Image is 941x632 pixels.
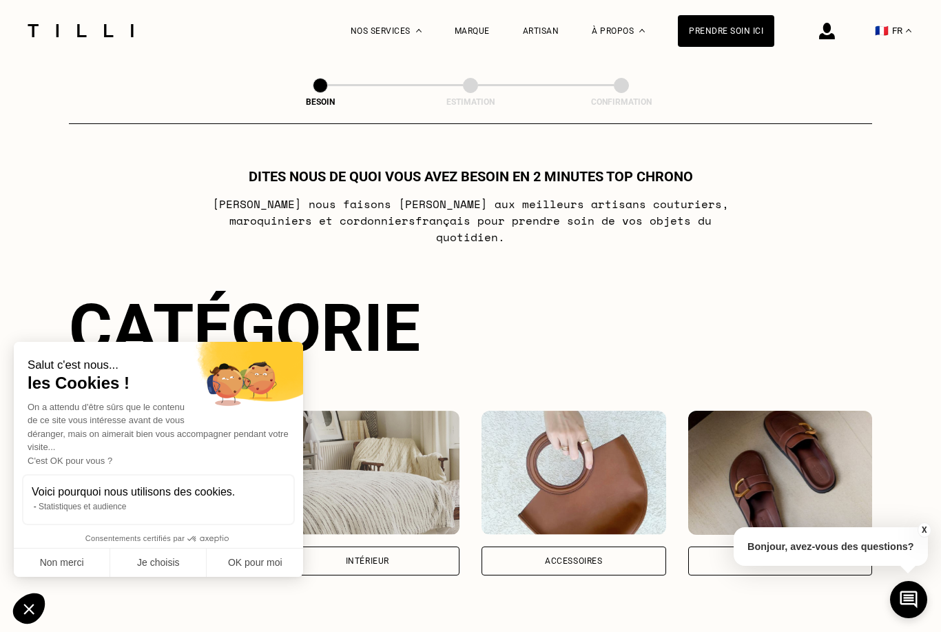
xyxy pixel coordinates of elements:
[455,26,490,36] a: Marque
[416,29,422,32] img: Menu déroulant
[917,522,931,538] button: X
[678,15,774,47] a: Prendre soin ici
[346,557,389,565] div: Intérieur
[276,411,460,535] img: Intérieur
[688,411,873,535] img: Chaussures
[906,29,911,32] img: menu déroulant
[69,289,872,367] div: Catégorie
[552,97,690,107] div: Confirmation
[734,527,928,566] p: Bonjour, avez-vous des questions?
[198,196,744,245] p: [PERSON_NAME] nous faisons [PERSON_NAME] aux meilleurs artisans couturiers , maroquiniers et cord...
[251,97,389,107] div: Besoin
[523,26,559,36] a: Artisan
[482,411,666,535] img: Accessoires
[639,29,645,32] img: Menu déroulant à propos
[249,168,693,185] h1: Dites nous de quoi vous avez besoin en 2 minutes top chrono
[402,97,539,107] div: Estimation
[545,557,603,565] div: Accessoires
[23,24,138,37] img: Logo du service de couturière Tilli
[819,23,835,39] img: icône connexion
[875,24,889,37] span: 🇫🇷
